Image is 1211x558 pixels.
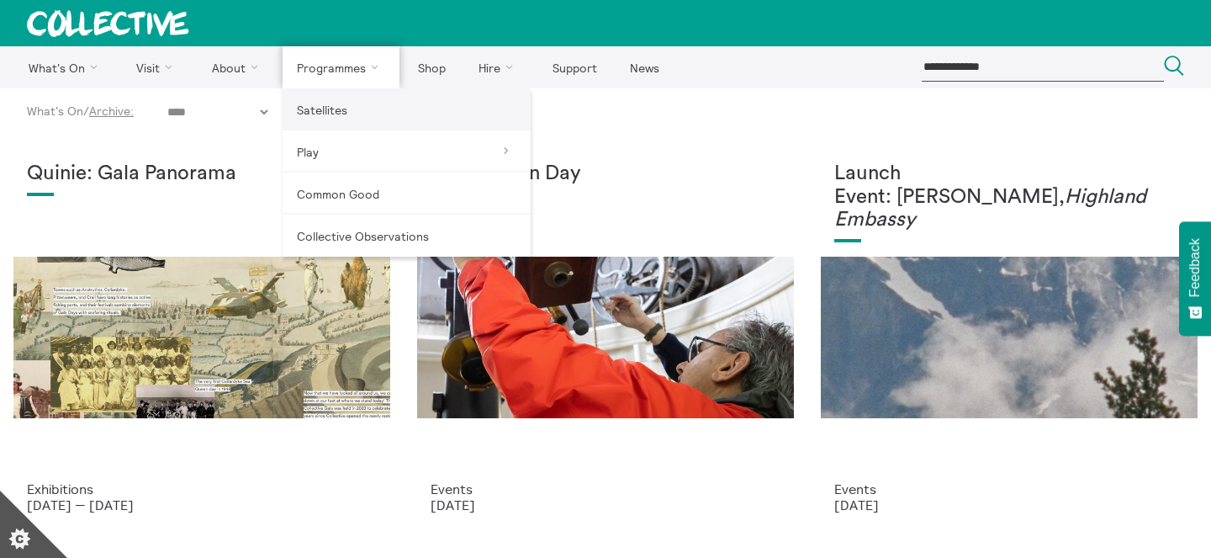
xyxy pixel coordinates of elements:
button: Feedback - Show survey [1179,221,1211,336]
a: Hire [464,46,535,88]
a: Archive: [89,104,134,118]
p: [DATE] [431,497,780,513]
a: News [615,46,674,88]
a: About [197,46,279,88]
h1: Doors Open Day [431,162,780,186]
a: Visit [122,46,194,88]
h1: Launch Event: [PERSON_NAME], [834,162,1184,232]
p: Events [834,481,1184,497]
a: Collective Observations [283,215,531,257]
p: [DATE] [834,497,1184,513]
p: Events [431,481,780,497]
a: Common Good [283,173,531,215]
a: What's On [13,46,119,88]
a: Solar wheels 17 Launch Event: [PERSON_NAME],Highland Embassy Events [DATE] [807,136,1211,539]
em: Highland Embassy [834,187,1146,231]
a: Programmes [283,46,400,88]
p: Exhibitions [27,481,377,497]
a: Satellites [283,88,531,130]
a: Play [283,130,531,173]
p: [DATE] — [DATE] [27,497,377,513]
a: Shop [403,46,460,88]
a: Sally Jubb Doors Open Day Events [DATE] [404,136,807,539]
h1: Quinie: Gala Panorama [27,162,377,186]
a: What's On [27,104,83,118]
a: Support [537,46,611,88]
span: Feedback [1187,238,1203,297]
